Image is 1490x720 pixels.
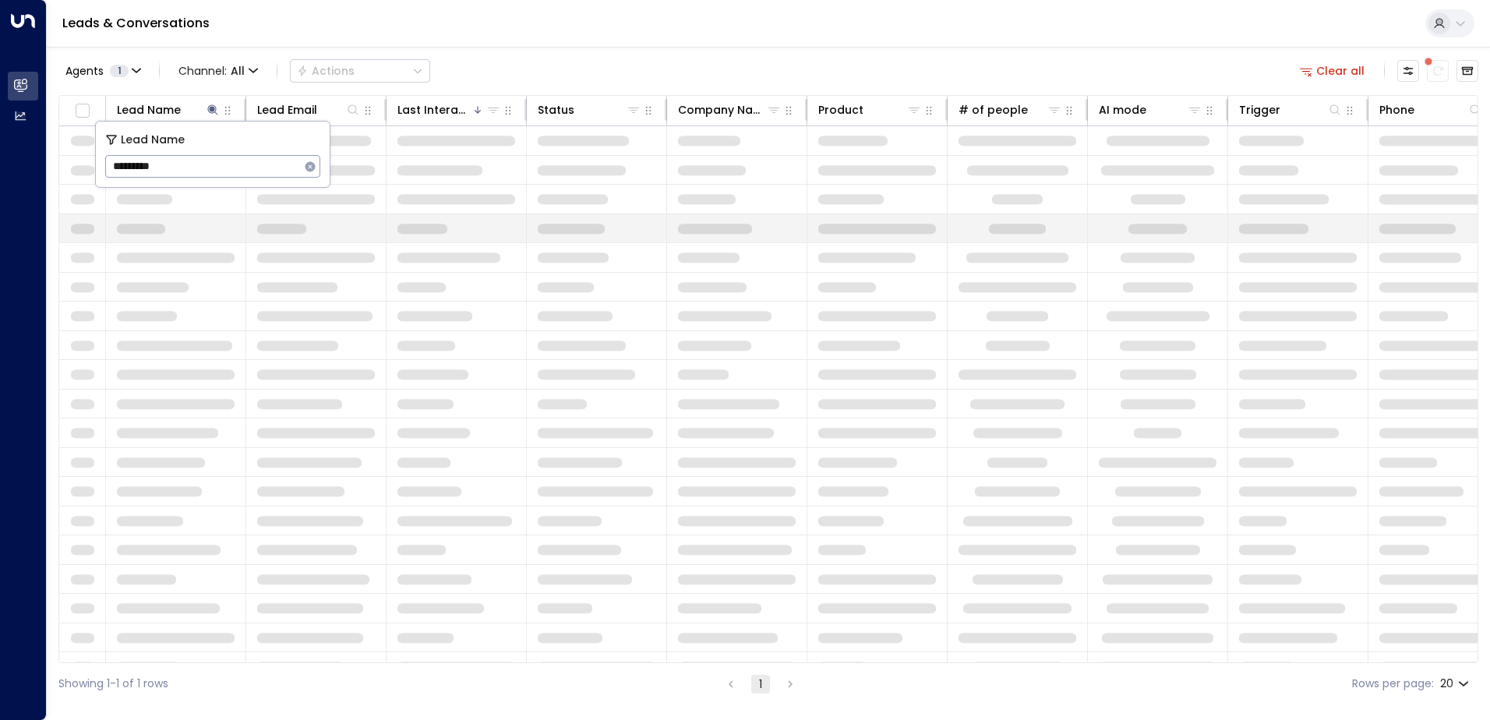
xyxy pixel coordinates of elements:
[290,59,430,83] div: Button group with a nested menu
[1427,60,1449,82] span: There are new threads available. Refresh the grid to view the latest updates.
[290,59,430,83] button: Actions
[1456,60,1478,82] button: Archived Leads
[1352,676,1434,692] label: Rows per page:
[1239,101,1343,119] div: Trigger
[172,60,264,82] span: Channel:
[721,674,800,694] nav: pagination navigation
[678,101,766,119] div: Company Name
[117,101,181,119] div: Lead Name
[1099,101,1146,119] div: AI mode
[172,60,264,82] button: Channel:All
[818,101,922,119] div: Product
[959,101,1028,119] div: # of people
[110,65,129,77] span: 1
[231,65,245,77] span: All
[1379,101,1483,119] div: Phone
[65,65,104,76] span: Agents
[297,64,355,78] div: Actions
[538,101,574,119] div: Status
[257,101,361,119] div: Lead Email
[58,676,168,692] div: Showing 1-1 of 1 rows
[1397,60,1419,82] button: Customize
[1440,672,1472,695] div: 20
[397,101,501,119] div: Last Interacted
[1294,60,1372,82] button: Clear all
[62,14,210,32] a: Leads & Conversations
[1379,101,1414,119] div: Phone
[751,675,770,694] button: page 1
[678,101,782,119] div: Company Name
[818,101,863,119] div: Product
[257,101,317,119] div: Lead Email
[117,101,221,119] div: Lead Name
[538,101,641,119] div: Status
[397,101,471,119] div: Last Interacted
[1239,101,1280,119] div: Trigger
[1099,101,1202,119] div: AI mode
[959,101,1062,119] div: # of people
[58,60,147,82] button: Agents1
[121,131,185,149] span: Lead Name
